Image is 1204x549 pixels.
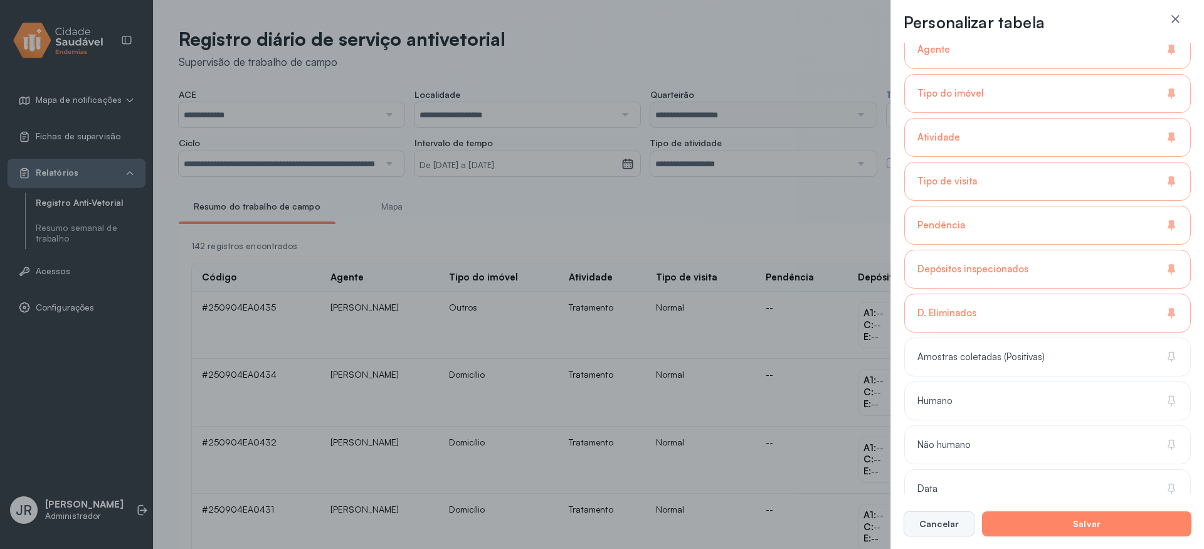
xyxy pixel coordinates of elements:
span: Depósitos inspecionados [917,264,1028,275]
span: Atividade [917,132,960,144]
button: Salvar [982,511,1191,536]
h3: Personalizar tabela [904,13,1045,33]
span: Tipo de visita [917,176,977,188]
span: D. Eliminados [917,307,976,319]
span: Humano [917,395,953,407]
span: Data [917,483,937,495]
span: Tipo do imóvel [917,88,984,100]
span: Agente [917,44,950,56]
span: Pendência [917,220,965,232]
span: Amostras coletadas (Positivas) [917,351,1045,363]
span: Não humano [917,439,971,451]
button: Cancelar [904,511,974,536]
